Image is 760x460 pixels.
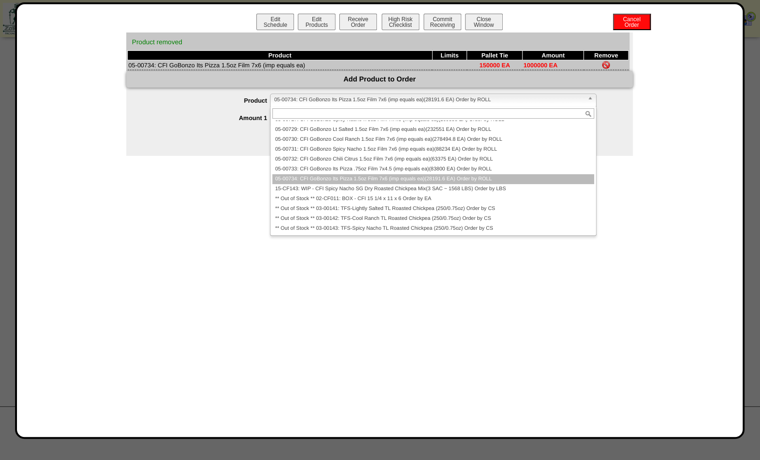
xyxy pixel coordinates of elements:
button: ReceiveOrder [339,14,377,30]
button: High RiskChecklist [382,14,419,30]
li: 15-CF143: WIP - CFI Spicy Nacho SG Dry Roasted Chickpea Mix(3 SAC ~ 1568 LBS) Order by LBS [272,184,594,194]
span: 1000000 EA [523,62,557,69]
button: CancelOrder [613,14,651,30]
li: 05-00733: CFI GoBonzo Its Pizza .75oz Film 7x4.5 (imp equals ea)(83800 EA) Order by ROLL [272,164,594,174]
img: Remove Item [602,61,610,69]
a: CloseWindow [464,21,504,28]
li: 05-00734: CFI GoBonzo Its Pizza 1.5oz Film 7x6 (imp equals ea)(28191.6 EA) Order by ROLL [272,174,594,184]
div: Product removed [127,33,629,50]
button: CloseWindow [465,14,503,30]
span: 05-00734: CFI GoBonzo Its Pizza 1.5oz Film 7x6 (imp equals ea)(28191.6 EA) Order by ROLL [274,94,584,105]
th: Pallet Tie [467,51,523,60]
li: ** Out of Stock ** 03-00143: TFS-Spicy Nacho TL Roasted Chickpea (250/0.75oz) Order by CS [272,224,594,234]
li: 05-00732: CFI GoBonzo Chili Citrus 1.5oz Film 7x6 (imp equals ea)(63375 EA) Order by ROLL [272,154,594,164]
li: 05-00730: CFI GoBonzo Cool Ranch 1.5oz Film 7x6 (imp equals ea)(278494.8 EA) Order by ROLL [272,135,594,145]
th: Product [128,51,433,60]
li: 05-00729: CFI GoBonzo Lt Salted 1.5oz Film 7x6 (imp equals ea)(232551 EA) Order by ROLL [272,125,594,135]
th: Limits [432,51,467,60]
button: CommitReceiving [424,14,461,30]
td: 05-00734: CFI GoBonzo Its Pizza 1.5oz Film 7x6 (imp equals ea) [128,60,433,70]
label: Product [145,97,270,104]
button: EditSchedule [256,14,294,30]
li: 05-00731: CFI GoBonzo Spicy Nacho 1.5oz Film 7x6 (imp equals ea)(88234 EA) Order by ROLL [272,145,594,154]
a: High RiskChecklist [381,22,422,28]
li: ** Out of Stock ** 03-00142: TFS-Cool Ranch TL Roasted Chickpea (250/0.75oz) Order by CS [272,214,594,224]
th: Remove [584,51,629,60]
label: Amount 1 [145,114,270,121]
button: EditProducts [298,14,335,30]
th: Amount [523,51,584,60]
li: ** Out of Stock ** 03-00141: TFS-Lightly Salted TL Roasted Chickpea (250/0.75oz) Order by CS [272,204,594,214]
div: Add Product to Order [126,71,633,88]
span: 150000 EA [479,62,510,69]
li: ** Out of Stock ** 02-CF011: BOX - CFI 15 1/4 x 11 x 6 Order by EA [272,194,594,204]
